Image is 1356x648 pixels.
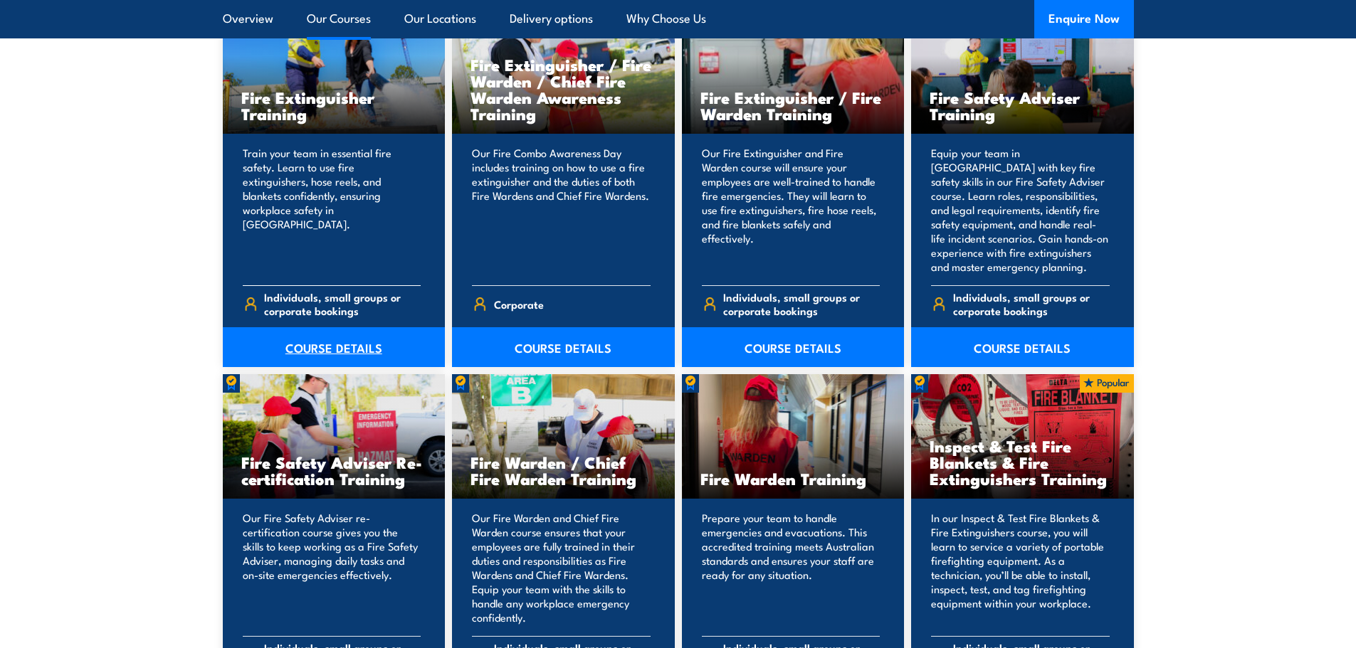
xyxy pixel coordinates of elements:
h3: Inspect & Test Fire Blankets & Fire Extinguishers Training [930,437,1115,487]
span: Individuals, small groups or corporate bookings [264,290,421,317]
p: In our Inspect & Test Fire Blankets & Fire Extinguishers course, you will learn to service a vari... [931,511,1110,625]
p: Our Fire Warden and Chief Fire Warden course ensures that your employees are fully trained in the... [472,511,651,625]
h3: Fire Extinguisher Training [241,89,427,122]
p: Our Fire Extinguisher and Fire Warden course will ensure your employees are well-trained to handl... [702,146,881,274]
span: Individuals, small groups or corporate bookings [953,290,1110,317]
p: Our Fire Combo Awareness Day includes training on how to use a fire extinguisher and the duties o... [472,146,651,274]
h3: Fire Extinguisher / Fire Warden Training [700,89,886,122]
h3: Fire Safety Adviser Training [930,89,1115,122]
p: Equip your team in [GEOGRAPHIC_DATA] with key fire safety skills in our Fire Safety Adviser cours... [931,146,1110,274]
h3: Fire Extinguisher / Fire Warden / Chief Fire Warden Awareness Training [471,56,656,122]
span: Individuals, small groups or corporate bookings [723,290,880,317]
p: Prepare your team to handle emergencies and evacuations. This accredited training meets Australia... [702,511,881,625]
h3: Fire Warden Training [700,470,886,487]
p: Train your team in essential fire safety. Learn to use fire extinguishers, hose reels, and blanke... [243,146,421,274]
a: COURSE DETAILS [452,327,675,367]
h3: Fire Safety Adviser Re-certification Training [241,454,427,487]
a: COURSE DETAILS [223,327,446,367]
span: Corporate [494,293,544,315]
p: Our Fire Safety Adviser re-certification course gives you the skills to keep working as a Fire Sa... [243,511,421,625]
a: COURSE DETAILS [682,327,905,367]
h3: Fire Warden / Chief Fire Warden Training [471,454,656,487]
a: COURSE DETAILS [911,327,1134,367]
